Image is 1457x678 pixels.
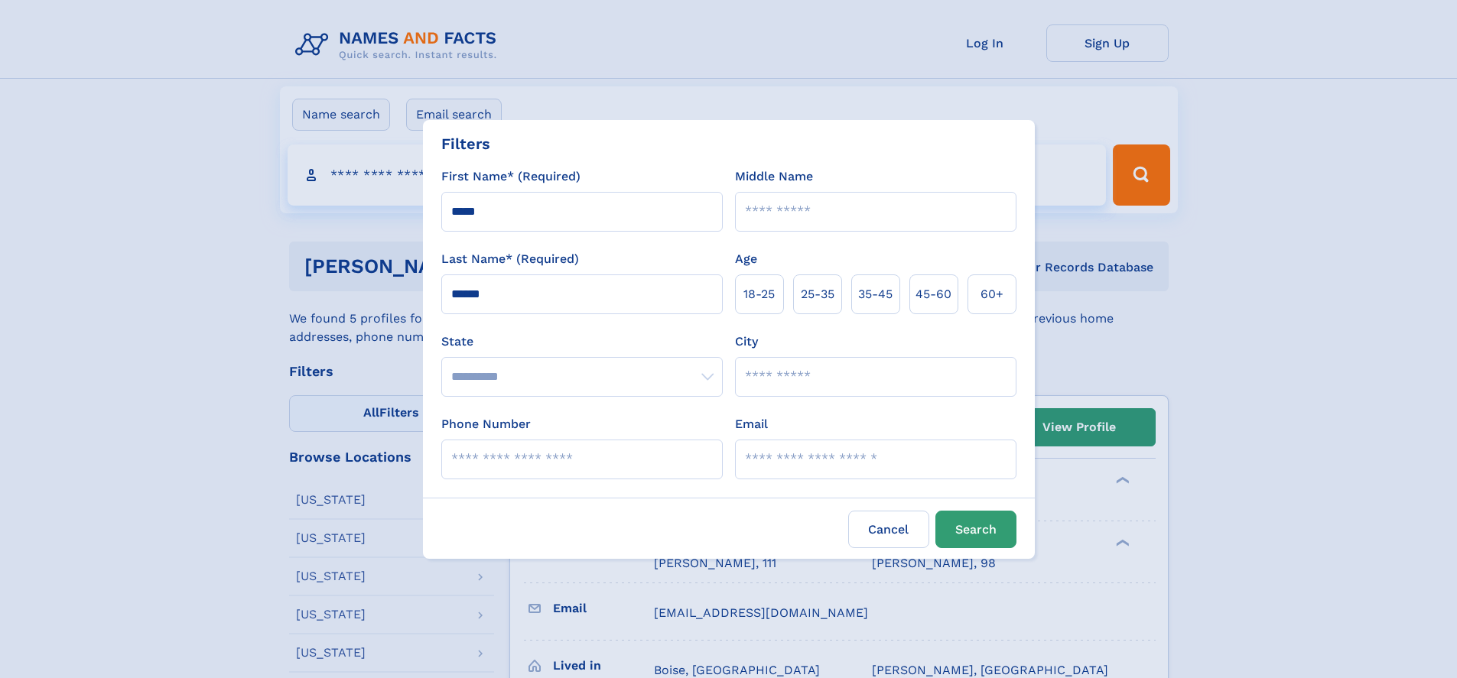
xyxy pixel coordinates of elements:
[735,415,768,433] label: Email
[981,285,1003,303] span: 60+
[801,285,834,303] span: 25‑35
[735,167,813,186] label: Middle Name
[848,511,929,548] label: Cancel
[441,415,531,433] label: Phone Number
[441,132,490,155] div: Filters
[441,333,723,351] label: State
[858,285,893,303] span: 35‑45
[735,333,758,351] label: City
[735,250,757,268] label: Age
[441,167,581,186] label: First Name* (Required)
[441,250,579,268] label: Last Name* (Required)
[916,285,951,303] span: 45‑60
[935,511,1016,548] button: Search
[743,285,775,303] span: 18‑25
